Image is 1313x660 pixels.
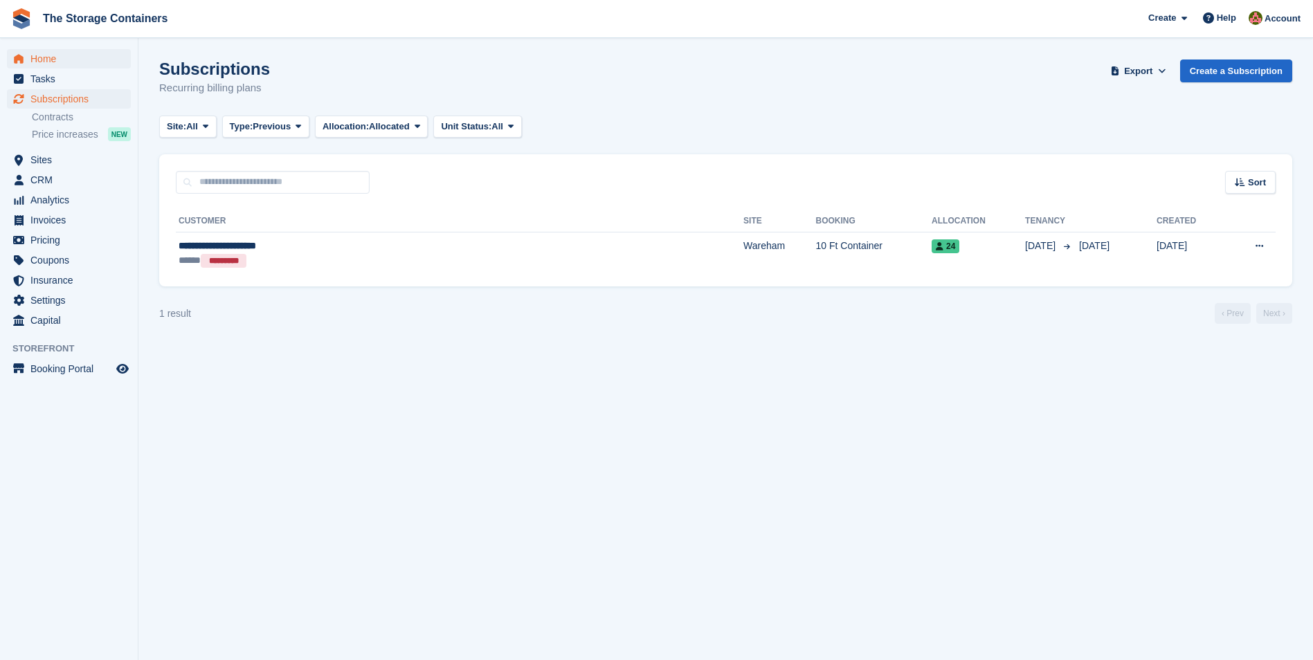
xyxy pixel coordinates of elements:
[30,89,114,109] span: Subscriptions
[114,360,131,377] a: Preview store
[176,210,743,232] th: Customer
[32,111,131,124] a: Contracts
[7,311,131,330] a: menu
[1124,64,1152,78] span: Export
[30,150,114,169] span: Sites
[30,250,114,270] span: Coupons
[743,210,815,232] th: Site
[7,69,131,89] a: menu
[7,210,131,230] a: menu
[1217,11,1236,25] span: Help
[7,190,131,210] a: menu
[1157,210,1225,232] th: Created
[1148,11,1176,25] span: Create
[12,342,138,356] span: Storefront
[7,271,131,290] a: menu
[7,250,131,270] a: menu
[159,59,270,78] h1: Subscriptions
[323,120,369,134] span: Allocation:
[30,271,114,290] span: Insurance
[7,230,131,250] a: menu
[1025,239,1058,253] span: [DATE]
[433,116,521,138] button: Unit Status: All
[7,359,131,378] a: menu
[315,116,428,138] button: Allocation: Allocated
[1249,11,1262,25] img: Kirsty Simpson
[743,232,815,275] td: Wareham
[30,49,114,68] span: Home
[1079,240,1110,251] span: [DATE]
[222,116,309,138] button: Type: Previous
[1215,303,1251,324] a: Previous
[816,210,932,232] th: Booking
[32,127,131,142] a: Price increases NEW
[816,232,932,275] td: 10 Ft Container
[186,120,198,134] span: All
[1248,176,1266,190] span: Sort
[253,120,291,134] span: Previous
[1025,210,1074,232] th: Tenancy
[230,120,253,134] span: Type:
[7,291,131,310] a: menu
[369,120,410,134] span: Allocated
[108,127,131,141] div: NEW
[30,210,114,230] span: Invoices
[167,120,186,134] span: Site:
[932,239,959,253] span: 24
[30,170,114,190] span: CRM
[932,210,1025,232] th: Allocation
[7,89,131,109] a: menu
[30,311,114,330] span: Capital
[30,190,114,210] span: Analytics
[1265,12,1301,26] span: Account
[159,80,270,96] p: Recurring billing plans
[30,69,114,89] span: Tasks
[30,291,114,310] span: Settings
[32,128,98,141] span: Price increases
[1212,303,1295,324] nav: Page
[441,120,491,134] span: Unit Status:
[1256,303,1292,324] a: Next
[37,7,173,30] a: The Storage Containers
[7,170,131,190] a: menu
[1157,232,1225,275] td: [DATE]
[7,150,131,169] a: menu
[30,230,114,250] span: Pricing
[1108,59,1169,82] button: Export
[30,359,114,378] span: Booking Portal
[159,116,217,138] button: Site: All
[491,120,503,134] span: All
[159,306,191,321] div: 1 result
[7,49,131,68] a: menu
[1180,59,1292,82] a: Create a Subscription
[11,8,32,29] img: stora-icon-8386f47178a22dfd0bd8f6a31ec36ba5ce8667c1dd55bd0f319d3a0aa187defe.svg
